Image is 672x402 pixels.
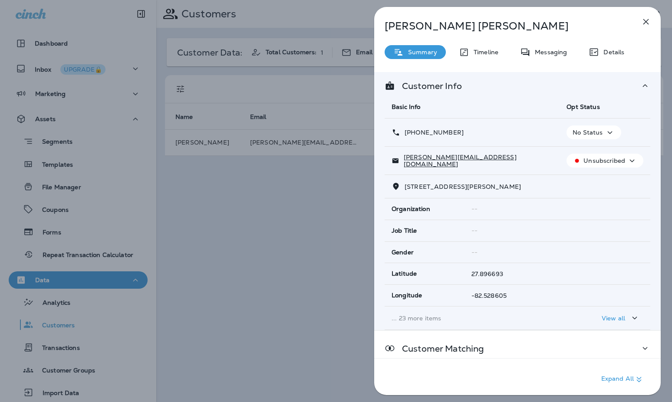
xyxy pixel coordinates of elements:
[598,310,643,326] button: View all
[392,103,420,111] span: Basic Info
[601,374,644,385] p: Expand All
[400,129,464,136] p: [PHONE_NUMBER]
[404,49,437,56] p: Summary
[599,49,624,56] p: Details
[471,227,478,234] span: --
[530,49,567,56] p: Messaging
[392,205,430,213] span: Organization
[395,345,484,352] p: Customer Matching
[583,157,625,164] p: Unsubscribed
[471,292,507,300] span: -82.528605
[392,292,422,299] span: Longitude
[567,103,600,111] span: Opt Status
[405,183,521,191] span: [STREET_ADDRESS][PERSON_NAME]
[567,154,643,168] button: Unsubscribed
[598,372,648,387] button: Expand All
[471,270,503,278] span: 27.896693
[395,82,462,89] p: Customer Info
[573,129,603,136] p: No Status
[469,49,498,56] p: Timeline
[392,315,553,322] p: ... 23 more items
[392,227,417,234] span: Job Title
[471,205,478,213] span: --
[392,270,417,277] span: Latitude
[392,249,414,256] span: Gender
[567,125,621,139] button: No Status
[471,248,478,256] span: --
[399,154,553,168] p: [PERSON_NAME][EMAIL_ADDRESS][DOMAIN_NAME]
[385,20,622,32] p: [PERSON_NAME] [PERSON_NAME]
[602,315,625,322] p: View all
